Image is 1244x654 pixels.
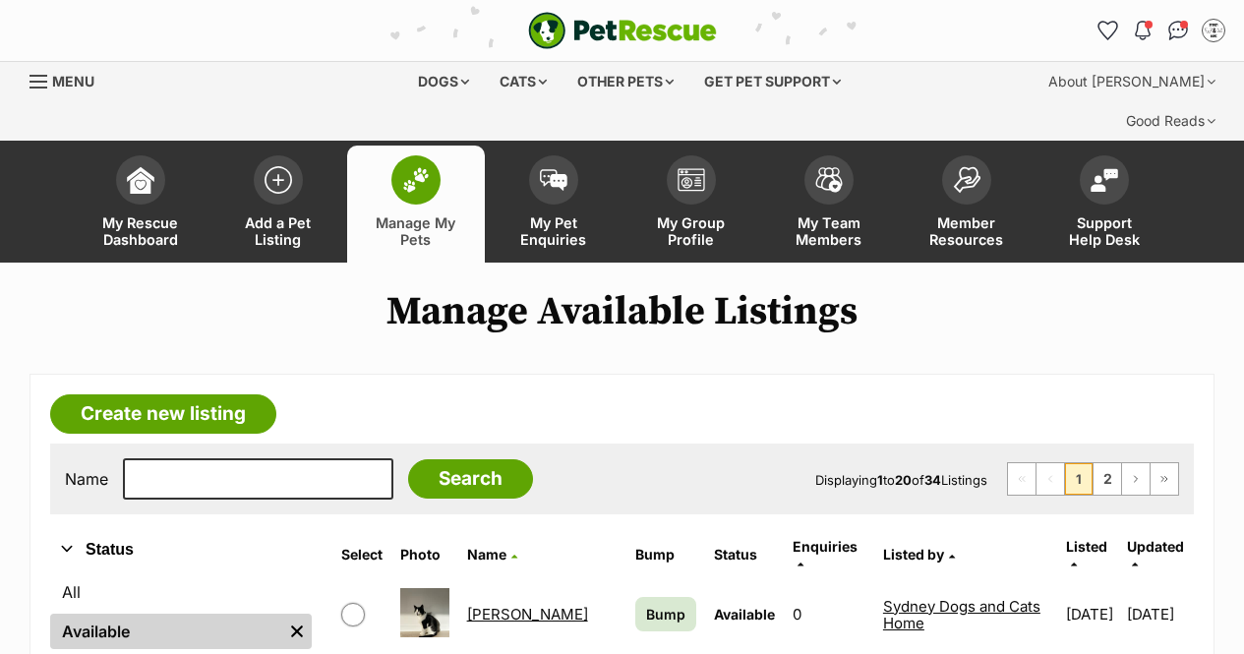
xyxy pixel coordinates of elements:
img: team-members-icon-5396bd8760b3fe7c0b43da4ab00e1e3bb1a5d9ba89233759b79545d2d3fc5d0d.svg [815,167,843,193]
th: Select [333,531,390,578]
a: PetRescue [528,12,717,49]
span: Available [714,606,775,623]
a: Page 2 [1094,463,1121,495]
a: Remove filter [282,614,312,649]
th: Photo [392,531,457,578]
td: [DATE] [1058,580,1125,648]
a: All [50,574,312,610]
img: dashboard-icon-eb2f2d2d3e046f16d808141f083e7271f6b2e854fb5c12c21221c1fb7104beca.svg [127,166,154,194]
a: Listed [1066,538,1107,570]
div: Good Reads [1112,101,1229,141]
td: 0 [785,580,873,648]
span: Member Resources [922,214,1011,248]
button: Status [50,537,312,563]
img: notifications-46538b983faf8c2785f20acdc204bb7945ddae34d4c08c2a6579f10ce5e182be.svg [1135,21,1151,40]
span: My Pet Enquiries [509,214,598,248]
strong: 20 [895,472,912,488]
button: Notifications [1127,15,1158,46]
button: My account [1198,15,1229,46]
nav: Pagination [1007,462,1179,496]
th: Bump [627,531,704,578]
img: Sydney Dogs and Cats Home profile pic [1204,21,1223,40]
a: [PERSON_NAME] [467,605,588,624]
a: Favourites [1092,15,1123,46]
span: Updated [1127,538,1184,555]
a: Available [50,614,282,649]
a: Member Resources [898,146,1036,263]
div: Cats [486,62,561,101]
label: Name [65,470,108,488]
img: pet-enquiries-icon-7e3ad2cf08bfb03b45e93fb7055b45f3efa6380592205ae92323e6603595dc1f.svg [540,169,567,191]
a: My Rescue Dashboard [72,146,209,263]
span: Support Help Desk [1060,214,1149,248]
th: Status [706,531,783,578]
img: add-pet-listing-icon-0afa8454b4691262ce3f59096e99ab1cd57d4a30225e0717b998d2c9b9846f56.svg [265,166,292,194]
a: My Group Profile [622,146,760,263]
span: Name [467,546,506,563]
a: Name [467,546,517,563]
img: logo-e224e6f780fb5917bec1dbf3a21bbac754714ae5b6737aabdf751b685950b380.svg [528,12,717,49]
img: member-resources-icon-8e73f808a243e03378d46382f2149f9095a855e16c252ad45f914b54edf8863c.svg [953,166,980,193]
a: Support Help Desk [1036,146,1173,263]
span: Page 1 [1065,463,1093,495]
img: help-desk-icon-fdf02630f3aa405de69fd3d07c3f3aa587a6932b1a1747fa1d2bba05be0121f9.svg [1091,168,1118,192]
span: Menu [52,73,94,89]
div: Get pet support [690,62,855,101]
a: My Team Members [760,146,898,263]
div: About [PERSON_NAME] [1035,62,1229,101]
span: Listed [1066,538,1107,555]
span: Displaying to of Listings [815,472,987,488]
span: Bump [646,604,685,624]
a: Add a Pet Listing [209,146,347,263]
img: group-profile-icon-3fa3cf56718a62981997c0bc7e787c4b2cf8bcc04b72c1350f741eb67cf2f40e.svg [678,168,705,192]
span: translation missing: en.admin.listings.index.attributes.enquiries [793,538,858,555]
a: My Pet Enquiries [485,146,622,263]
a: Bump [635,597,696,631]
a: Conversations [1162,15,1194,46]
a: Create new listing [50,394,276,434]
img: chat-41dd97257d64d25036548639549fe6c8038ab92f7586957e7f3b1b290dea8141.svg [1168,21,1189,40]
span: Add a Pet Listing [234,214,323,248]
strong: 1 [877,472,883,488]
ul: Account quick links [1092,15,1229,46]
a: Manage My Pets [347,146,485,263]
a: Listed by [883,546,955,563]
span: My Group Profile [647,214,736,248]
td: [DATE] [1127,580,1192,648]
span: Manage My Pets [372,214,460,248]
a: Menu [30,62,108,97]
span: My Team Members [785,214,873,248]
input: Search [408,459,533,499]
span: First page [1008,463,1036,495]
a: Last page [1151,463,1178,495]
span: Previous page [1037,463,1064,495]
a: Next page [1122,463,1150,495]
a: Sydney Dogs and Cats Home [883,597,1040,632]
span: Listed by [883,546,944,563]
img: manage-my-pets-icon-02211641906a0b7f246fdf0571729dbe1e7629f14944591b6c1af311fb30b64b.svg [402,167,430,193]
span: My Rescue Dashboard [96,214,185,248]
a: Enquiries [793,538,858,570]
a: Updated [1127,538,1184,570]
div: Other pets [563,62,687,101]
div: Dogs [404,62,483,101]
strong: 34 [924,472,941,488]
